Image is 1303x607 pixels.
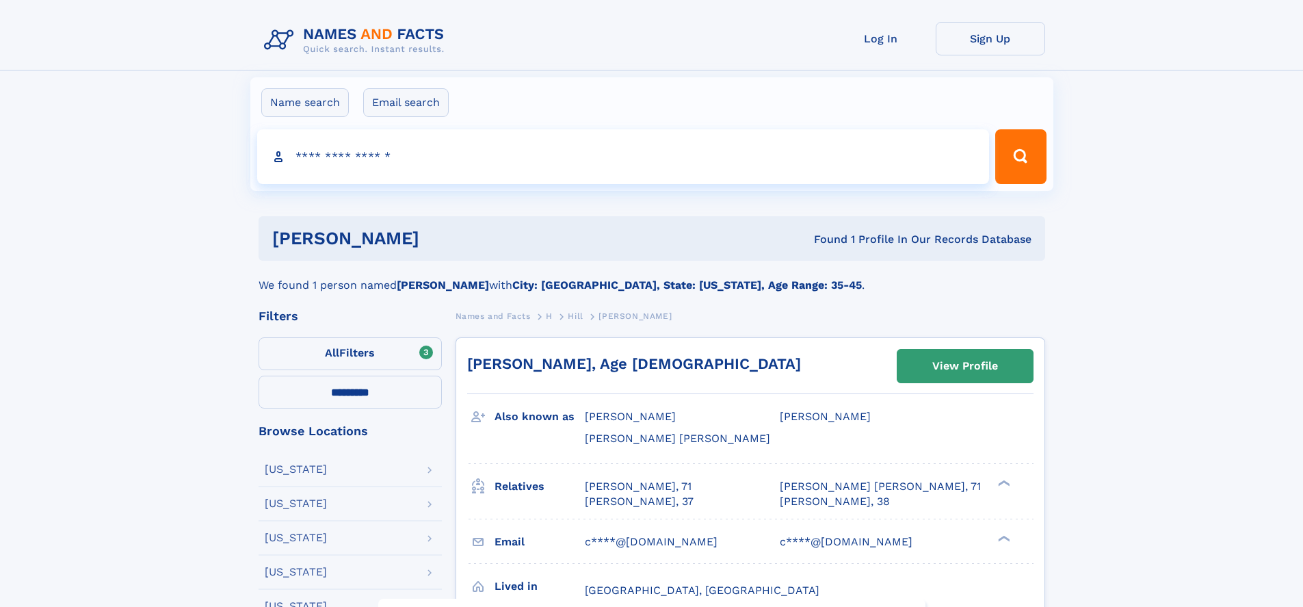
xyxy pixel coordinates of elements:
[272,230,617,247] h1: [PERSON_NAME]
[257,129,990,184] input: search input
[585,479,692,494] a: [PERSON_NAME], 71
[261,88,349,117] label: Name search
[495,405,585,428] h3: Also known as
[467,355,801,372] a: [PERSON_NAME], Age [DEMOGRAPHIC_DATA]
[265,498,327,509] div: [US_STATE]
[585,584,819,597] span: [GEOGRAPHIC_DATA], [GEOGRAPHIC_DATA]
[495,575,585,598] h3: Lived in
[512,279,862,292] b: City: [GEOGRAPHIC_DATA], State: [US_STATE], Age Range: 35-45
[325,346,339,359] span: All
[265,532,327,543] div: [US_STATE]
[456,307,531,324] a: Names and Facts
[265,464,327,475] div: [US_STATE]
[826,22,936,55] a: Log In
[259,310,442,322] div: Filters
[495,530,585,554] h3: Email
[585,410,676,423] span: [PERSON_NAME]
[363,88,449,117] label: Email search
[995,534,1011,543] div: ❯
[495,475,585,498] h3: Relatives
[616,232,1031,247] div: Found 1 Profile In Our Records Database
[259,425,442,437] div: Browse Locations
[546,307,553,324] a: H
[995,478,1011,487] div: ❯
[265,567,327,578] div: [US_STATE]
[995,129,1046,184] button: Search Button
[568,307,583,324] a: Hill
[585,494,694,509] a: [PERSON_NAME], 37
[585,432,770,445] span: [PERSON_NAME] [PERSON_NAME]
[259,337,442,370] label: Filters
[546,311,553,321] span: H
[259,22,456,59] img: Logo Names and Facts
[397,279,489,292] b: [PERSON_NAME]
[780,479,981,494] a: [PERSON_NAME] [PERSON_NAME], 71
[936,22,1045,55] a: Sign Up
[259,261,1045,294] div: We found 1 person named with .
[780,410,871,423] span: [PERSON_NAME]
[932,350,998,382] div: View Profile
[568,311,583,321] span: Hill
[780,494,890,509] a: [PERSON_NAME], 38
[598,311,672,321] span: [PERSON_NAME]
[897,350,1033,383] a: View Profile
